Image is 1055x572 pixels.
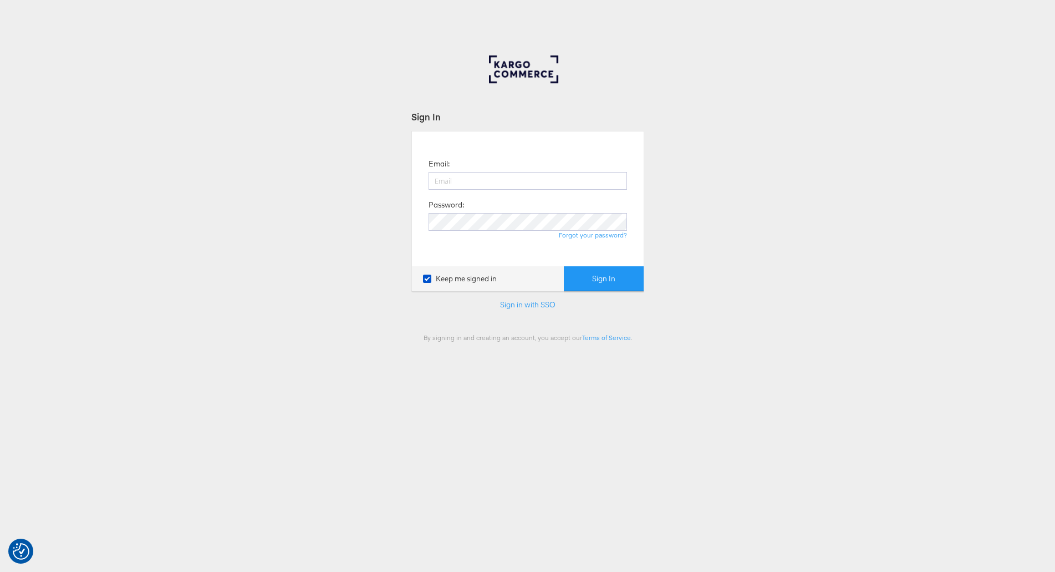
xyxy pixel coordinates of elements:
label: Password: [429,200,464,210]
label: Keep me signed in [423,274,497,284]
div: By signing in and creating an account, you accept our . [411,333,644,342]
a: Terms of Service [582,333,631,342]
button: Consent Preferences [13,543,29,560]
a: Sign in with SSO [500,300,555,310]
a: Forgot your password? [559,231,627,239]
input: Email [429,172,627,190]
div: Sign In [411,110,644,123]
label: Email: [429,159,450,169]
img: Revisit consent button [13,543,29,560]
button: Sign In [564,266,644,291]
